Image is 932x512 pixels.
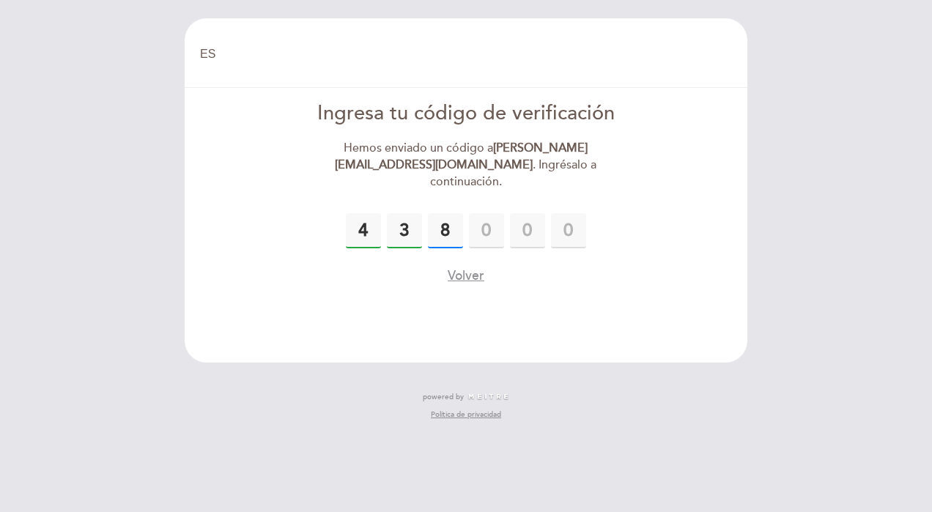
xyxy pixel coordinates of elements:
[431,409,501,420] a: Política de privacidad
[423,392,509,402] a: powered by
[551,213,586,248] input: 0
[298,140,635,190] div: Hemos enviado un código a . Ingrésalo a continuación.
[428,213,463,248] input: 0
[510,213,545,248] input: 0
[298,100,635,128] div: Ingresa tu código de verificación
[423,392,464,402] span: powered by
[335,141,588,172] strong: [PERSON_NAME][EMAIL_ADDRESS][DOMAIN_NAME]
[387,213,422,248] input: 0
[469,213,504,248] input: 0
[448,267,484,285] button: Volver
[467,393,509,401] img: MEITRE
[346,213,381,248] input: 0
